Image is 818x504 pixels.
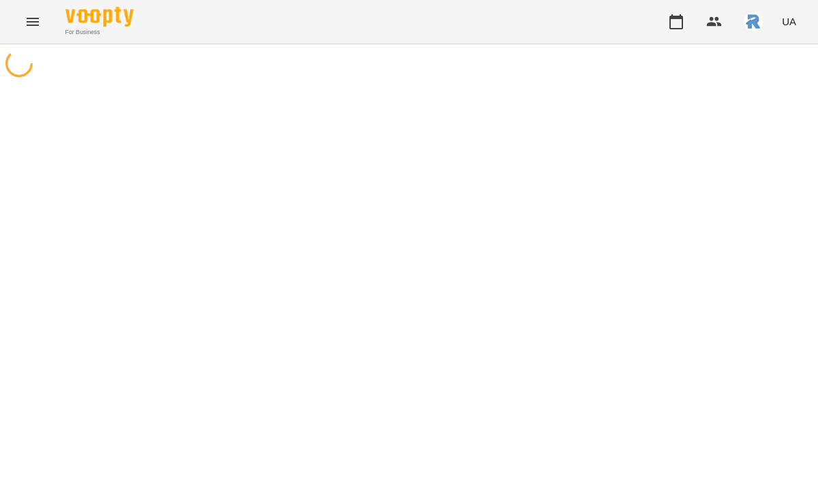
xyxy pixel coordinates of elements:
[65,7,134,27] img: Voopty Logo
[744,12,763,31] img: 4d5b4add5c842939a2da6fce33177f00.jpeg
[65,28,134,37] span: For Business
[776,9,802,34] button: UA
[16,5,49,38] button: Menu
[782,14,796,29] span: UA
